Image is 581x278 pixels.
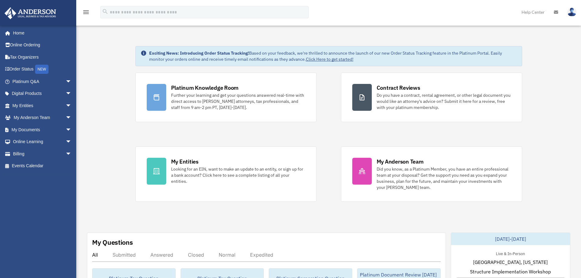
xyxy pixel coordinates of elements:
div: My Questions [92,238,133,247]
span: arrow_drop_down [66,124,78,136]
img: User Pic [567,8,576,16]
a: Billingarrow_drop_down [4,148,81,160]
a: Home [4,27,78,39]
img: Anderson Advisors Platinum Portal [3,7,58,19]
div: [DATE]-[DATE] [451,233,570,245]
div: All [92,252,98,258]
div: NEW [35,65,48,74]
span: arrow_drop_down [66,88,78,100]
span: [GEOGRAPHIC_DATA], [US_STATE] [473,258,548,266]
a: My Anderson Teamarrow_drop_down [4,112,81,124]
a: My Entities Looking for an EIN, want to make an update to an entity, or sign up for a bank accoun... [135,146,317,202]
span: arrow_drop_down [66,148,78,160]
a: Events Calendar [4,160,81,172]
a: Platinum Q&Aarrow_drop_down [4,75,81,88]
div: Do you have a contract, rental agreement, or other legal document you would like an attorney's ad... [377,92,511,110]
div: My Entities [171,158,199,165]
div: Looking for an EIN, want to make an update to an entity, or sign up for a bank account? Click her... [171,166,305,184]
a: Click Here to get started! [306,56,353,62]
a: menu [82,11,90,16]
div: Closed [188,252,204,258]
a: Tax Organizers [4,51,81,63]
a: Online Learningarrow_drop_down [4,136,81,148]
div: Platinum Knowledge Room [171,84,239,92]
div: Expedited [250,252,273,258]
div: Normal [219,252,235,258]
div: Further your learning and get your questions answered real-time with direct access to [PERSON_NAM... [171,92,305,110]
span: arrow_drop_down [66,136,78,148]
i: menu [82,9,90,16]
a: Contract Reviews Do you have a contract, rental agreement, or other legal document you would like... [341,73,522,122]
a: Online Ordering [4,39,81,51]
a: Digital Productsarrow_drop_down [4,88,81,100]
div: Based on your feedback, we're thrilled to announce the launch of our new Order Status Tracking fe... [149,50,517,62]
span: Structure Implementation Workshop [470,268,551,275]
div: Contract Reviews [377,84,420,92]
a: Order StatusNEW [4,63,81,76]
a: Platinum Knowledge Room Further your learning and get your questions answered real-time with dire... [135,73,317,122]
span: arrow_drop_down [66,112,78,124]
div: Submitted [113,252,136,258]
div: Did you know, as a Platinum Member, you have an entire professional team at your disposal? Get th... [377,166,511,190]
a: My Anderson Team Did you know, as a Platinum Member, you have an entire professional team at your... [341,146,522,202]
a: My Entitiesarrow_drop_down [4,99,81,112]
i: search [102,8,109,15]
span: arrow_drop_down [66,99,78,112]
div: Answered [150,252,173,258]
div: Live & In-Person [491,250,530,256]
div: My Anderson Team [377,158,424,165]
a: My Documentsarrow_drop_down [4,124,81,136]
span: arrow_drop_down [66,75,78,88]
strong: Exciting News: Introducing Order Status Tracking! [149,50,249,56]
